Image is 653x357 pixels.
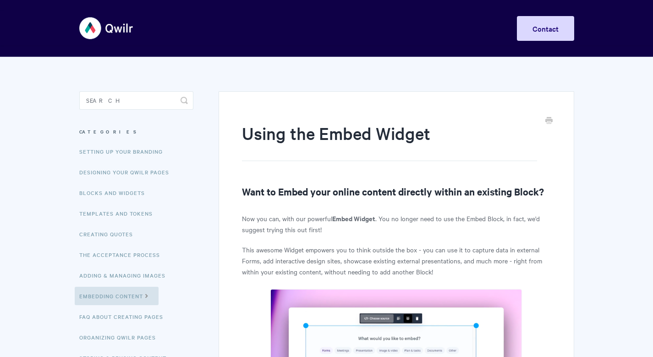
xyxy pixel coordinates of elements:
[79,163,176,181] a: Designing Your Qwilr Pages
[79,204,159,223] a: Templates and Tokens
[79,307,170,326] a: FAQ About Creating Pages
[79,11,134,45] img: Qwilr Help Center
[242,213,550,235] p: Now you can, with our powerful . You no longer need to use the Embed Block, in fact, we'd suggest...
[242,244,550,277] p: This awesome Widget empowers you to think outside the box - you can use it to capture data in ext...
[242,122,537,161] h1: Using the Embed Widget
[79,225,140,243] a: Creating Quotes
[79,123,193,140] h3: Categories
[79,91,193,110] input: Search
[79,184,152,202] a: Blocks and Widgets
[79,142,170,161] a: Setting up your Branding
[75,287,159,305] a: Embedding Content
[242,184,550,199] h2: Want to Embed your online content directly within an existing Block?
[545,116,553,126] a: Print this Article
[332,213,375,223] strong: Embed Widget
[79,266,172,284] a: Adding & Managing Images
[79,245,167,264] a: The Acceptance Process
[517,16,574,41] a: Contact
[79,328,163,346] a: Organizing Qwilr Pages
